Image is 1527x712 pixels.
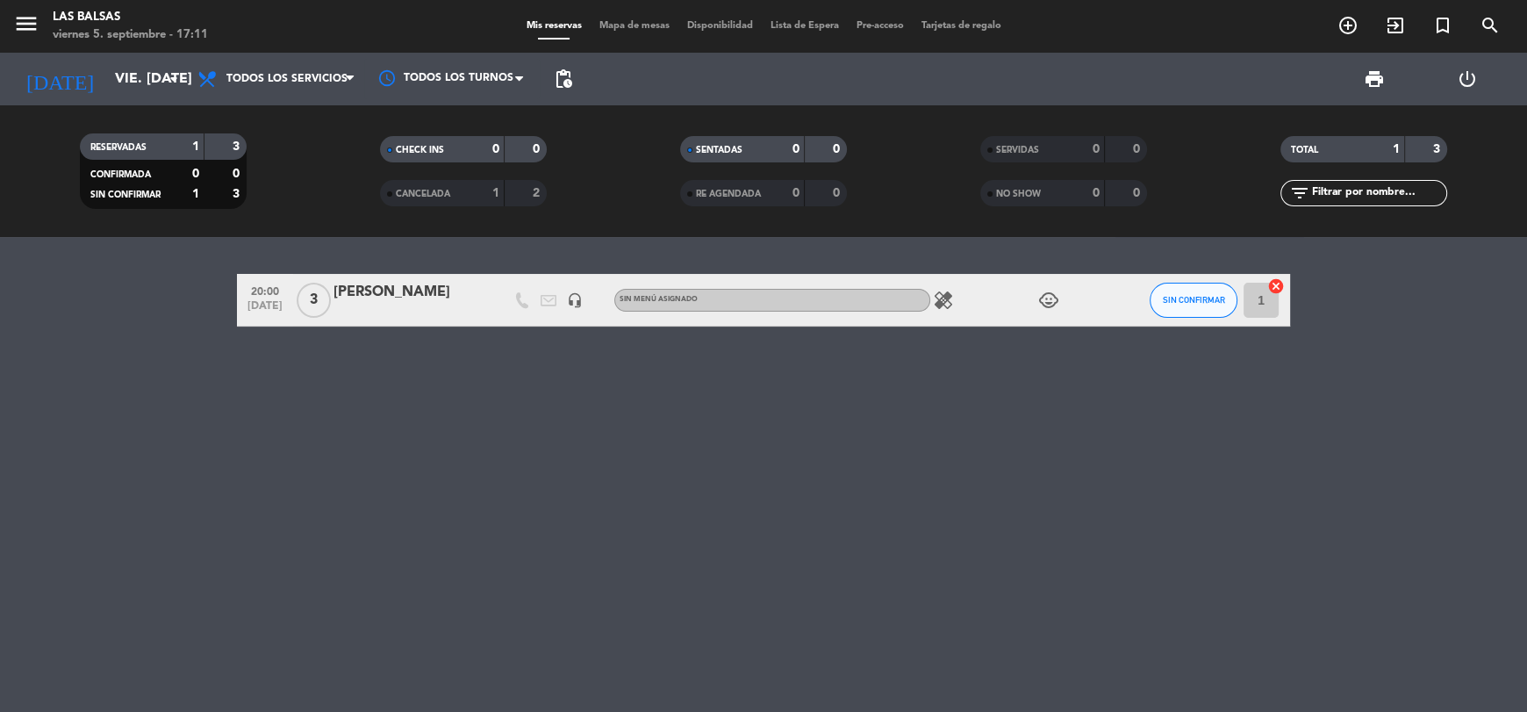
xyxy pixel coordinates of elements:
strong: 3 [1433,143,1444,155]
i: menu [13,11,39,37]
span: Mis reservas [518,21,591,31]
span: Tarjetas de regalo [913,21,1010,31]
strong: 3 [233,188,243,200]
i: add_circle_outline [1337,15,1359,36]
strong: 1 [492,187,499,199]
span: print [1364,68,1385,90]
strong: 1 [192,140,199,153]
span: 20:00 [243,280,287,300]
strong: 1 [1393,143,1400,155]
span: CONFIRMADA [90,170,151,179]
strong: 0 [1133,187,1143,199]
div: [PERSON_NAME] [333,281,483,304]
i: [DATE] [13,60,106,98]
span: CHECK INS [396,146,444,155]
i: search [1480,15,1501,36]
span: NO SHOW [996,190,1041,198]
i: exit_to_app [1385,15,1406,36]
strong: 0 [1133,143,1143,155]
strong: 0 [233,168,243,180]
button: SIN CONFIRMAR [1150,283,1237,318]
i: arrow_drop_down [163,68,184,90]
i: cancel [1267,277,1285,295]
span: Pre-acceso [848,21,913,31]
span: Sin menú asignado [620,296,698,303]
strong: 0 [792,143,799,155]
div: viernes 5. septiembre - 17:11 [53,26,208,44]
span: RESERVADAS [90,143,147,152]
i: child_care [1038,290,1059,311]
strong: 0 [533,143,543,155]
strong: 3 [233,140,243,153]
span: SIN CONFIRMAR [90,191,161,199]
strong: 0 [792,187,799,199]
i: headset_mic [567,292,583,308]
span: SENTADAS [696,146,742,155]
button: menu [13,11,39,43]
strong: 0 [492,143,499,155]
span: [DATE] [243,300,287,320]
input: Filtrar por nombre... [1310,183,1446,203]
span: TOTAL [1291,146,1318,155]
span: SERVIDAS [996,146,1039,155]
strong: 0 [833,143,843,155]
div: LOG OUT [1421,53,1514,105]
span: Lista de Espera [762,21,848,31]
span: Disponibilidad [678,21,762,31]
span: SIN CONFIRMAR [1163,295,1225,305]
i: healing [933,290,954,311]
span: RE AGENDADA [696,190,761,198]
i: power_settings_new [1457,68,1478,90]
span: pending_actions [553,68,574,90]
strong: 0 [1093,187,1100,199]
div: Las Balsas [53,9,208,26]
span: 3 [297,283,331,318]
strong: 1 [192,188,199,200]
span: CANCELADA [396,190,450,198]
i: turned_in_not [1432,15,1453,36]
strong: 0 [833,187,843,199]
span: Todos los servicios [226,73,348,85]
strong: 0 [1093,143,1100,155]
span: Mapa de mesas [591,21,678,31]
i: filter_list [1289,183,1310,204]
strong: 2 [533,187,543,199]
strong: 0 [192,168,199,180]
